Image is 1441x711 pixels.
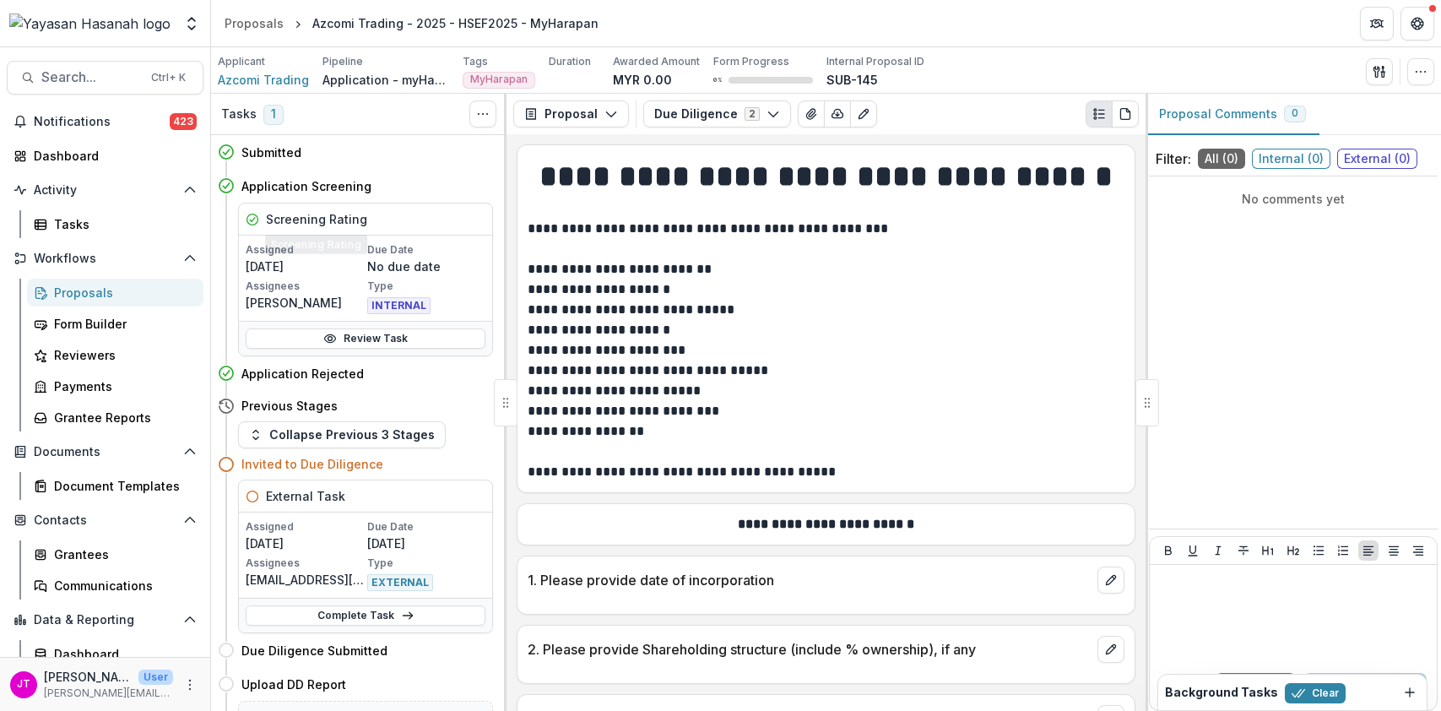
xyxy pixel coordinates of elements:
button: Open Workflows [7,245,203,272]
span: INTERNAL [367,297,431,314]
div: Dashboard [54,645,190,663]
p: No comments yet [1156,190,1431,208]
p: Due Date [367,519,485,535]
button: PDF view [1112,100,1139,128]
button: Proposal Comments [1146,94,1319,135]
p: User [138,670,173,685]
a: Payments [27,372,203,400]
p: Tags [463,54,488,69]
p: [PERSON_NAME] [246,294,364,312]
p: Filter: [1156,149,1191,169]
h4: Submitted [241,144,301,161]
button: Open entity switcher [180,7,203,41]
h4: Application Screening [241,177,371,195]
button: Clear [1285,683,1346,703]
div: Dashboard [34,147,190,165]
span: 0 [1292,107,1298,119]
p: [DATE] [367,535,485,552]
a: Complete Task [246,605,485,626]
h2: Background Tasks [1165,686,1278,700]
div: Document Templates [54,477,190,495]
button: Align Center [1384,540,1404,561]
div: Form Builder [54,315,190,333]
button: Collapse Previous 3 Stages [238,421,446,448]
div: Proposals [54,284,190,301]
p: [PERSON_NAME][EMAIL_ADDRESS][DOMAIN_NAME] [44,686,173,701]
button: Search... [7,61,203,95]
p: 0 % [713,74,722,86]
div: Proposals [225,14,284,32]
span: Notifications [34,115,170,129]
p: Type [367,556,485,571]
p: Internal Proposal ID [826,54,924,69]
p: [DATE] [246,258,364,275]
p: Due Date [367,242,485,258]
div: Josselyn Tan [17,679,30,690]
button: Align Right [1408,540,1428,561]
button: Get Help [1400,7,1434,41]
p: Awarded Amount [613,54,700,69]
a: Tasks [27,210,203,238]
div: Ctrl + K [148,68,189,87]
button: Add Comment [1303,673,1427,700]
p: Form Progress [713,54,789,69]
p: [EMAIL_ADDRESS][DOMAIN_NAME] [246,571,364,589]
div: Tasks [54,215,190,233]
span: Contacts [34,513,176,528]
p: Applicant [218,54,265,69]
button: Partners [1360,7,1394,41]
button: Plaintext view [1086,100,1113,128]
button: edit [1097,567,1124,594]
a: Grantee Reports [27,404,203,431]
p: 1. Please provide date of incorporation [528,570,1091,590]
h4: Due Diligence Submitted [241,642,387,659]
a: Review Task [246,328,485,349]
p: No due date [367,258,485,275]
a: Reviewers [27,341,203,369]
p: SUB-145 [826,71,878,89]
p: Pipeline [322,54,363,69]
button: Open Documents [7,438,203,465]
a: Dashboard [7,142,203,170]
span: Search... [41,69,141,85]
button: Open Data & Reporting [7,606,203,633]
span: Activity [34,183,176,198]
a: Dashboard [27,640,203,668]
button: Edit as form [850,100,877,128]
p: [DATE] [246,535,364,552]
h4: Application Rejected [241,365,364,383]
button: Toggle View Cancelled Tasks [469,100,496,128]
a: Grantees [27,540,203,568]
a: Proposals [27,279,203,307]
p: Duration [549,54,591,69]
div: Azcomi Trading - 2025 - HSEF2025 - MyHarapan [312,14,599,32]
button: View Attached Files [798,100,825,128]
h4: Upload DD Report [241,676,346,693]
span: 423 [170,113,197,130]
p: Assignees [246,556,364,571]
button: Ordered List [1333,540,1353,561]
button: Heading 1 [1258,540,1278,561]
p: Type [367,279,485,294]
button: Bold [1158,540,1178,561]
p: MYR 0.00 [613,71,672,89]
a: Azcomi Trading [218,71,309,89]
button: Open Activity [7,176,203,204]
p: Assigned [246,519,364,535]
button: Proposal [513,100,629,128]
h3: Tasks [221,107,257,122]
div: Grantee Reports [54,409,190,426]
nav: breadcrumb [218,11,605,35]
button: More [180,675,200,695]
p: Assigned [246,242,364,258]
a: Proposals [218,11,290,35]
div: Grantees [54,545,190,563]
span: Workflows [34,252,176,266]
button: Due Diligence2 [643,100,791,128]
h4: Previous Stages [241,397,338,415]
button: Open Contacts [7,507,203,534]
span: All ( 0 ) [1198,149,1245,169]
div: Payments [54,377,190,395]
img: Yayasan Hasanah logo [9,14,171,34]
